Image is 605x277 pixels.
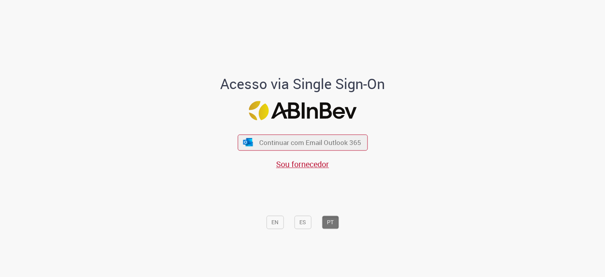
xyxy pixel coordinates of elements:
[266,216,284,229] button: EN
[249,101,356,121] img: Logo ABInBev
[276,159,329,169] a: Sou fornecedor
[322,216,339,229] button: PT
[294,216,311,229] button: ES
[193,76,412,92] h1: Acesso via Single Sign-On
[238,134,367,151] button: ícone Azure/Microsoft 360 Continuar com Email Outlook 365
[243,138,254,146] img: ícone Azure/Microsoft 360
[259,138,361,147] span: Continuar com Email Outlook 365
